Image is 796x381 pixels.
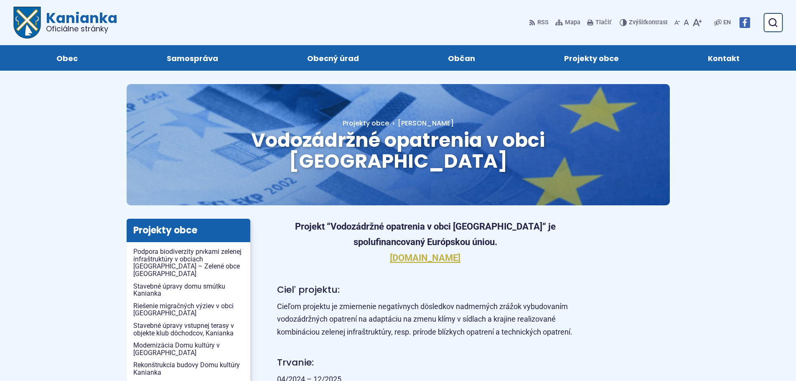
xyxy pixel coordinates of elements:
a: Rekonštrukcia budovy Domu kultúry Kanianka [127,359,250,378]
a: [DOMAIN_NAME] [390,253,460,263]
strong: Projekt “Vodozádržné opatrenia v obci [GEOGRAPHIC_DATA]“ je spolufinancovaný Európskou úniou. [295,221,556,263]
span: Vodozádržné opatrenia v obci [GEOGRAPHIC_DATA] [251,127,545,175]
span: Občan [448,45,475,71]
span: RSS [537,18,549,28]
button: Zväčšiť veľkosť písma [691,14,704,31]
a: Samospráva [130,45,254,71]
span: Projekty obce [564,45,619,71]
a: Mapa [554,14,582,31]
span: Samospráva [167,45,218,71]
span: Trvanie: [277,356,314,369]
span: Kontakt [708,45,740,71]
a: Riešenie migračných výziev v obci [GEOGRAPHIC_DATA] [127,300,250,320]
span: Stavebné úpravy vstupnej terasy v objekte klub dôchodcov, Kanianka [133,320,244,339]
a: EN [722,18,732,28]
a: Projekty obce [528,45,655,71]
span: Modernizácia Domu kultúry v [GEOGRAPHIC_DATA] [133,339,244,359]
p: Cieľom projektu je zmiernenie negatívnych dôsledkov nadmerných zrážok vybudovaním vodozádržných o... [277,300,574,339]
a: Logo Kanianka, prejsť na domovskú stránku. [13,7,117,38]
span: Obecný úrad [307,45,359,71]
button: Zvýšiťkontrast [620,14,669,31]
h3: Projekty obce [127,219,250,242]
span: Mapa [565,18,580,28]
a: Stavebné úpravy domu smútku Kanianka [127,280,250,300]
span: Obec [56,45,78,71]
a: Občan [412,45,511,71]
span: Kanianka [41,11,117,33]
a: Projekty obce [343,118,389,128]
a: Obec [20,45,114,71]
span: Cieľ projektu: [277,283,340,296]
a: Podpora biodiverzity prvkami zelenej infraštruktúry v obciach [GEOGRAPHIC_DATA] – Zelené obce [GE... [127,245,250,280]
a: Modernizácia Domu kultúry v [GEOGRAPHIC_DATA] [127,339,250,359]
a: [PERSON_NAME] [389,118,454,128]
span: EN [723,18,731,28]
img: Prejsť na Facebook stránku [739,17,750,28]
span: Rekonštrukcia budovy Domu kultúry Kanianka [133,359,244,378]
img: Prejsť na domovskú stránku [13,7,41,38]
button: Zmenšiť veľkosť písma [673,14,682,31]
button: Tlačiť [585,14,613,31]
a: RSS [529,14,550,31]
span: Tlačiť [595,19,611,26]
span: Podpora biodiverzity prvkami zelenej infraštruktúry v obciach [GEOGRAPHIC_DATA] – Zelené obce [GE... [133,245,244,280]
span: [PERSON_NAME] [398,118,454,128]
span: Stavebné úpravy domu smútku Kanianka [133,280,244,300]
span: Zvýšiť [629,19,645,26]
a: Obecný úrad [271,45,395,71]
button: Nastaviť pôvodnú veľkosť písma [682,14,691,31]
span: kontrast [629,19,668,26]
a: Stavebné úpravy vstupnej terasy v objekte klub dôchodcov, Kanianka [127,320,250,339]
a: Kontakt [672,45,776,71]
span: Riešenie migračných výziev v obci [GEOGRAPHIC_DATA] [133,300,244,320]
span: Oficiálne stránky [46,25,117,33]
